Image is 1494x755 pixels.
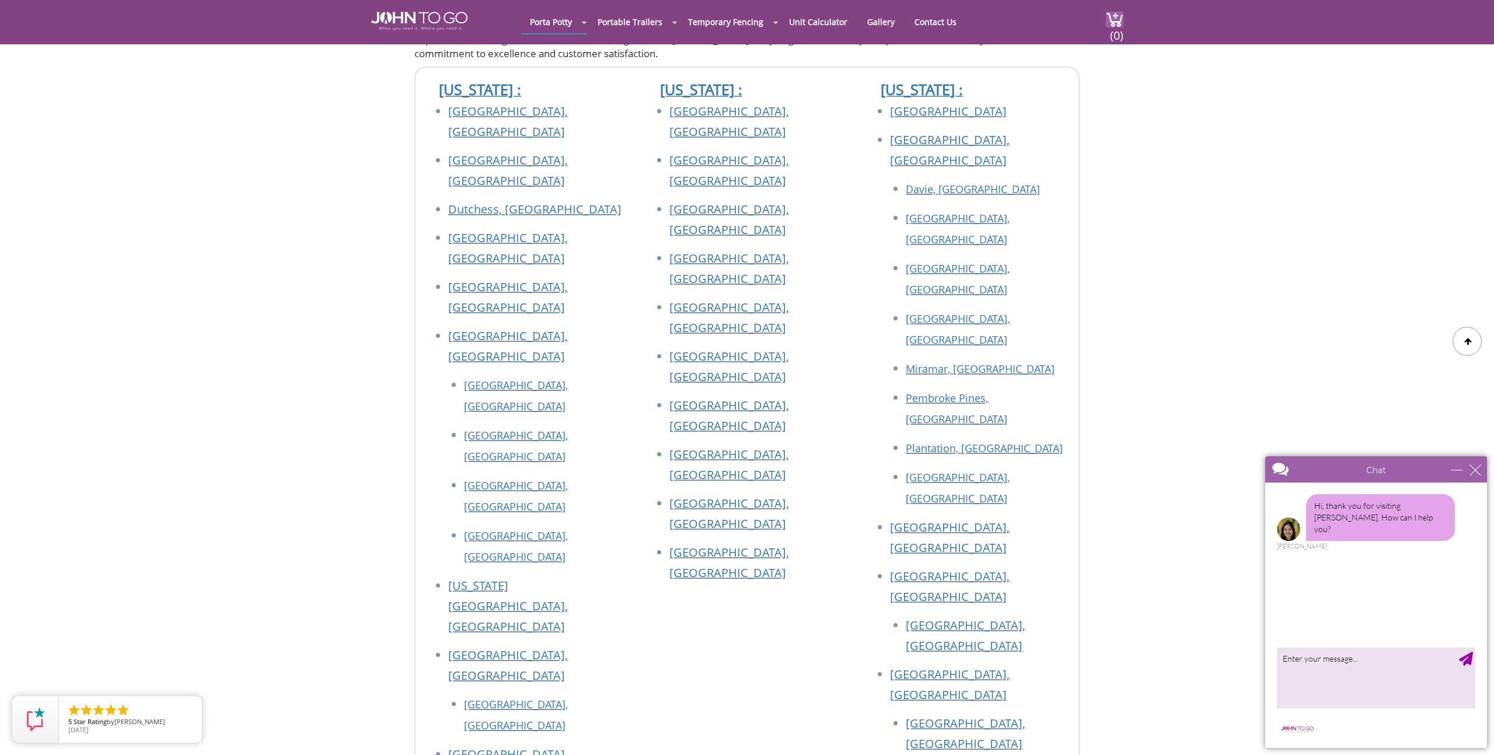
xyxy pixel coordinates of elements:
[679,11,772,33] a: Temporary Fencing
[669,250,789,286] a: [GEOGRAPHIC_DATA], [GEOGRAPHIC_DATA]
[448,103,568,139] a: [GEOGRAPHIC_DATA], [GEOGRAPHIC_DATA]
[464,529,568,564] a: [GEOGRAPHIC_DATA], [GEOGRAPHIC_DATA]
[464,697,568,732] a: [GEOGRAPHIC_DATA], [GEOGRAPHIC_DATA]
[890,519,1010,555] a: [GEOGRAPHIC_DATA], [GEOGRAPHIC_DATA]
[521,11,581,33] a: Porta Potty
[669,152,789,188] a: [GEOGRAPHIC_DATA], [GEOGRAPHIC_DATA]
[464,478,568,513] a: [GEOGRAPHIC_DATA], [GEOGRAPHIC_DATA]
[1106,12,1123,27] img: cart a
[669,348,789,385] a: [GEOGRAPHIC_DATA], [GEOGRAPHIC_DATA]
[669,103,789,139] a: [GEOGRAPHIC_DATA], [GEOGRAPHIC_DATA]
[448,578,568,634] a: [US_STATE][GEOGRAPHIC_DATA], [GEOGRAPHIC_DATA]
[906,470,1010,505] a: [GEOGRAPHIC_DATA], [GEOGRAPHIC_DATA]
[79,703,93,717] li: 
[448,152,568,188] a: [GEOGRAPHIC_DATA], [GEOGRAPHIC_DATA]
[906,182,1040,196] a: Davie, [GEOGRAPHIC_DATA]
[68,718,193,726] span: by
[906,211,1010,246] a: [GEOGRAPHIC_DATA], [GEOGRAPHIC_DATA]
[464,428,568,463] a: [GEOGRAPHIC_DATA], [GEOGRAPHIC_DATA]
[906,362,1055,376] a: Miramar, [GEOGRAPHIC_DATA]
[448,279,568,315] a: [GEOGRAPHIC_DATA], [GEOGRAPHIC_DATA]
[116,703,130,717] li: 
[906,391,1007,426] a: Pembroke Pines, [GEOGRAPHIC_DATA]
[464,378,568,413] a: [GEOGRAPHIC_DATA], [GEOGRAPHIC_DATA]
[92,703,106,717] li: 
[114,717,165,726] span: [PERSON_NAME]
[890,568,1010,604] a: [GEOGRAPHIC_DATA], [GEOGRAPHIC_DATA]
[669,397,789,434] a: [GEOGRAPHIC_DATA], [GEOGRAPHIC_DATA]
[881,79,963,99] a: [US_STATE] :
[448,230,568,266] a: [GEOGRAPHIC_DATA], [GEOGRAPHIC_DATA]
[890,666,1010,702] a: [GEOGRAPHIC_DATA], [GEOGRAPHIC_DATA]
[669,544,789,581] a: [GEOGRAPHIC_DATA], [GEOGRAPHIC_DATA]
[24,708,47,731] img: Review Rating
[906,715,1025,751] a: [GEOGRAPHIC_DATA], [GEOGRAPHIC_DATA]
[669,201,789,237] a: [GEOGRAPHIC_DATA], [GEOGRAPHIC_DATA]
[104,703,118,717] li: 
[906,261,1010,296] a: [GEOGRAPHIC_DATA], [GEOGRAPHIC_DATA]
[448,201,622,217] a: Dutchess, [GEOGRAPHIC_DATA]
[780,11,856,33] a: Unit Calculator
[660,79,742,99] a: [US_STATE] :
[1258,449,1494,755] iframe: Live Chat Box
[906,441,1063,455] a: Plantation, [GEOGRAPHIC_DATA]
[669,495,789,532] a: [GEOGRAPHIC_DATA], [GEOGRAPHIC_DATA]
[906,617,1025,653] a: [GEOGRAPHIC_DATA], [GEOGRAPHIC_DATA]
[448,647,568,683] a: [GEOGRAPHIC_DATA], [GEOGRAPHIC_DATA]
[74,717,107,726] span: Star Rating
[669,446,789,483] a: [GEOGRAPHIC_DATA], [GEOGRAPHIC_DATA]
[906,312,1010,347] a: [GEOGRAPHIC_DATA], [GEOGRAPHIC_DATA]
[439,79,521,99] a: [US_STATE] :
[890,103,1007,119] a: [GEOGRAPHIC_DATA]
[906,11,965,33] a: Contact Us
[448,328,568,364] a: [GEOGRAPHIC_DATA], [GEOGRAPHIC_DATA]
[68,725,89,734] span: [DATE]
[371,12,467,30] img: JOHN to go
[68,717,72,726] span: 5
[890,132,1010,168] a: [GEOGRAPHIC_DATA], [GEOGRAPHIC_DATA]
[1109,18,1123,43] span: (0)
[589,11,671,33] a: Portable Trailers
[858,11,903,33] a: Gallery
[67,703,81,717] li: 
[669,299,789,335] a: [GEOGRAPHIC_DATA], [GEOGRAPHIC_DATA]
